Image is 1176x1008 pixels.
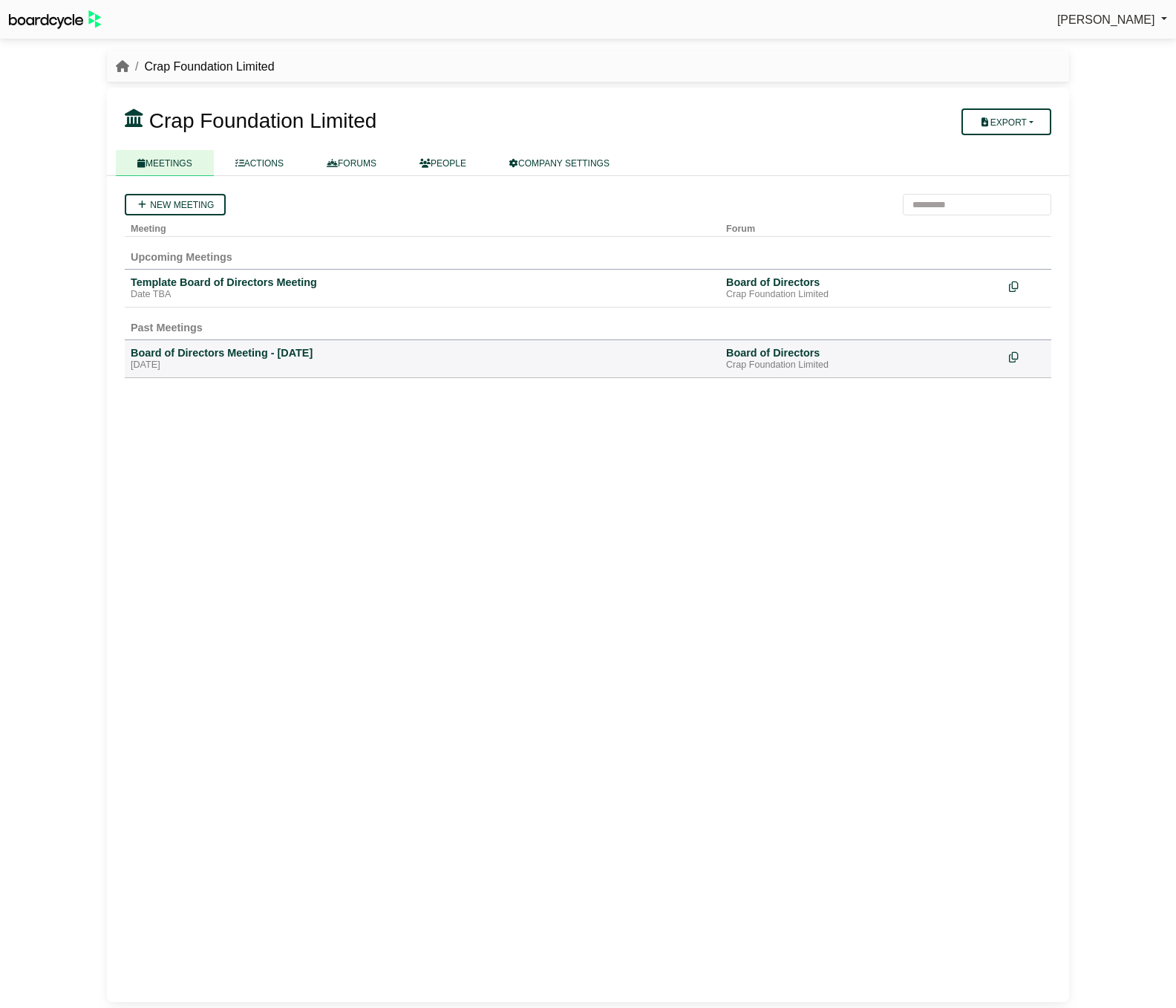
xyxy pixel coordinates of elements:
[720,215,1003,237] th: Forum
[131,276,714,301] a: Template Board of Directors Meeting Date TBA
[726,276,997,289] div: Board of Directors
[131,346,714,360] div: Board of Directors Meeting - [DATE]
[726,346,997,371] a: Board of Directors Crap Foundation Limited
[149,109,377,132] span: Crap Foundation Limited
[116,57,275,77] nav: breadcrumb
[1009,276,1045,296] div: Make a copy
[131,276,714,289] div: Template Board of Directors Meeting
[129,57,275,77] li: Crap Foundation Limited
[1009,346,1045,366] div: Make a copy
[131,289,714,301] div: Date TBA
[131,322,203,334] span: Past Meetings
[961,108,1051,135] button: Export
[1057,13,1155,26] span: [PERSON_NAME]
[726,276,997,301] a: Board of Directors Crap Foundation Limited
[131,346,714,371] a: Board of Directors Meeting - [DATE] [DATE]
[398,150,488,176] a: PEOPLE
[726,360,997,371] div: Crap Foundation Limited
[125,194,226,215] a: New meeting
[1057,10,1167,30] a: [PERSON_NAME]
[116,150,214,176] a: MEETINGS
[125,215,720,237] th: Meeting
[726,289,997,301] div: Crap Foundation Limited
[9,10,101,29] img: BoardcycleBlackGreen-aaafeed430059cb809a45853b8cf6d952af9d84e6e89e1f1685b34bfd5cb7d64.svg
[305,150,398,176] a: FORUMS
[214,150,305,176] a: ACTIONS
[488,150,631,176] a: COMPANY SETTINGS
[131,360,714,371] div: [DATE]
[131,251,232,263] span: Upcoming Meetings
[726,346,997,360] div: Board of Directors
